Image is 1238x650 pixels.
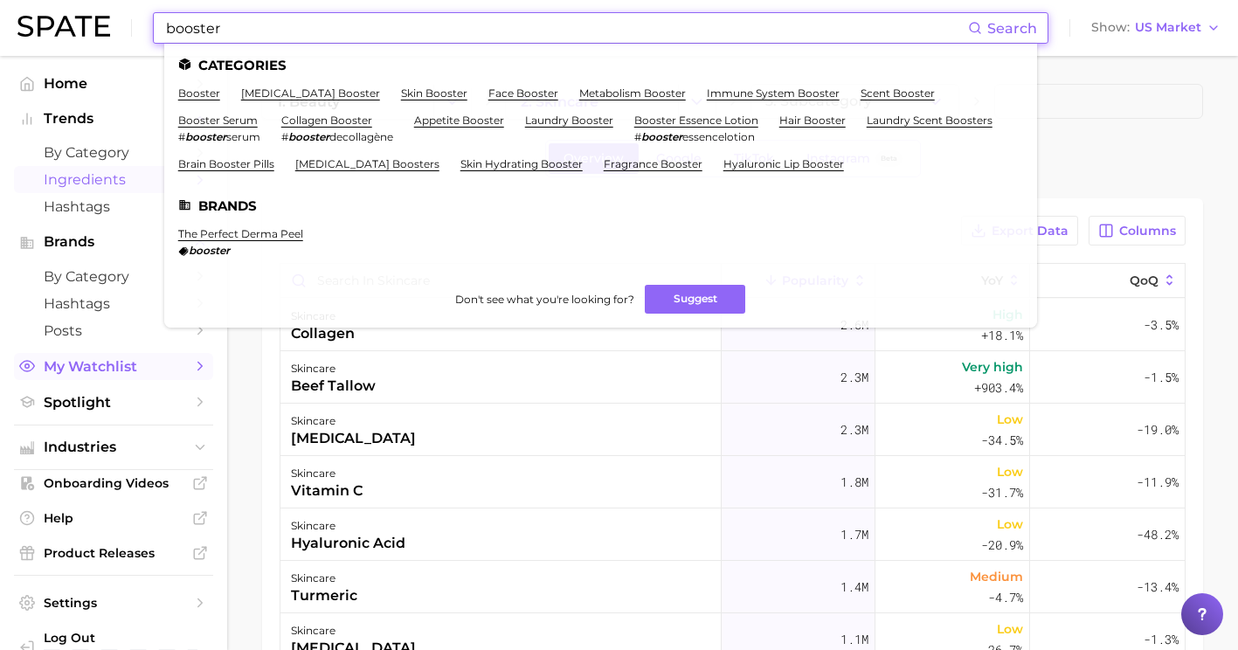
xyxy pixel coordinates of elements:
[44,111,183,127] span: Trends
[1119,224,1176,239] span: Columns
[44,595,183,611] span: Settings
[291,376,376,397] div: beef tallow
[44,268,183,285] span: by Category
[44,75,183,92] span: Home
[226,130,260,143] span: serum
[840,524,868,545] span: 1.7m
[44,234,183,250] span: Brands
[604,157,702,170] a: fragrance booster
[634,114,758,127] a: booster essence lotion
[291,463,363,484] div: skincare
[291,533,405,554] div: hyaluronic acid
[14,263,213,290] a: by Category
[14,70,213,97] a: Home
[997,409,1023,430] span: Low
[707,86,840,100] a: immune system booster
[178,198,1023,213] li: Brands
[178,114,258,127] a: booster serum
[1087,17,1225,39] button: ShowUS Market
[525,114,613,127] a: laundry booster
[14,470,213,496] a: Onboarding Videos
[867,114,992,127] a: laundry scent boosters
[291,585,357,606] div: turmeric
[44,295,183,312] span: Hashtags
[178,86,220,100] a: booster
[291,620,416,641] div: skincare
[291,568,357,589] div: skincare
[840,419,868,440] span: 2.3m
[1144,367,1179,388] span: -1.5%
[280,456,1185,508] button: skincarevitamin c1.8mLow-31.7%-11.9%
[288,130,329,143] em: booster
[280,508,1185,561] button: skincarehyaluronic acid1.7mLow-20.9%-48.2%
[14,166,213,193] a: Ingredients
[962,356,1023,377] span: Very high
[280,404,1185,456] button: skincare[MEDICAL_DATA]2.3mLow-34.5%-19.0%
[14,106,213,132] button: Trends
[981,325,1023,346] span: +18.1%
[401,86,467,100] a: skin booster
[988,587,1023,608] span: -4.7%
[1137,472,1179,493] span: -11.9%
[14,139,213,166] a: by Category
[1137,577,1179,598] span: -13.4%
[1144,315,1179,335] span: -3.5%
[840,629,868,650] span: 1.1m
[987,20,1037,37] span: Search
[178,58,1023,73] li: Categories
[997,461,1023,482] span: Low
[295,157,439,170] a: [MEDICAL_DATA] boosters
[488,86,558,100] a: face booster
[44,144,183,161] span: by Category
[997,619,1023,640] span: Low
[1091,23,1130,32] span: Show
[14,353,213,380] a: My Watchlist
[981,430,1023,451] span: -34.5%
[44,475,183,491] span: Onboarding Videos
[44,171,183,188] span: Ingredients
[840,472,868,493] span: 1.8m
[291,323,355,344] div: collagen
[44,358,183,375] span: My Watchlist
[14,505,213,531] a: Help
[44,510,183,526] span: Help
[329,130,393,143] span: decollagène
[723,157,844,170] a: hyaluronic lip booster
[981,535,1023,556] span: -20.9%
[645,285,745,314] button: Suggest
[1135,23,1201,32] span: US Market
[241,86,380,100] a: [MEDICAL_DATA] booster
[1144,629,1179,650] span: -1.3%
[840,577,868,598] span: 1.4m
[280,351,1185,404] button: skincarebeef tallow2.3mVery high+903.4%-1.5%
[44,198,183,215] span: Hashtags
[14,290,213,317] a: Hashtags
[682,130,755,143] span: essencelotion
[44,545,183,561] span: Product Releases
[44,630,199,646] span: Log Out
[861,86,935,100] a: scent booster
[14,434,213,460] button: Industries
[14,317,213,344] a: Posts
[1137,524,1179,545] span: -48.2%
[414,114,504,127] a: appetite booster
[164,13,968,43] input: Search here for a brand, industry, or ingredient
[1089,216,1186,245] button: Columns
[178,227,303,240] a: the perfect derma peel
[641,130,682,143] em: booster
[14,193,213,220] a: Hashtags
[997,514,1023,535] span: Low
[981,482,1023,503] span: -31.7%
[291,481,363,501] div: vitamin c
[460,157,583,170] a: skin hydrating booster
[974,377,1023,398] span: +903.4%
[634,130,641,143] span: #
[17,16,110,37] img: SPATE
[178,157,274,170] a: brain booster pills
[44,439,183,455] span: Industries
[291,515,405,536] div: skincare
[291,411,416,432] div: skincare
[14,389,213,416] a: Spotlight
[280,561,1185,613] button: skincareturmeric1.4mMedium-4.7%-13.4%
[779,114,846,127] a: hair booster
